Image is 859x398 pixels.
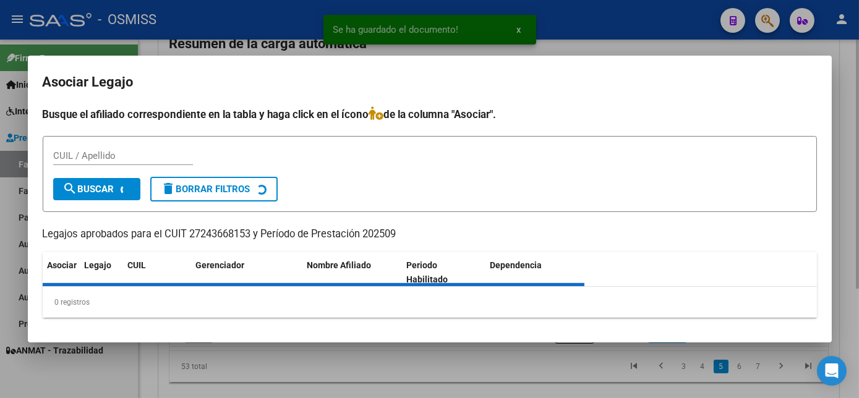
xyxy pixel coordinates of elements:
[43,227,817,242] p: Legajos aprobados para el CUIT 27243668153 y Período de Prestación 202509
[490,260,542,270] span: Dependencia
[43,106,817,122] h4: Busque el afiliado correspondiente en la tabla y haga click en el ícono de la columna "Asociar".
[406,260,448,284] span: Periodo Habilitado
[43,70,817,94] h2: Asociar Legajo
[161,184,250,195] span: Borrar Filtros
[63,184,114,195] span: Buscar
[196,260,245,270] span: Gerenciador
[485,252,584,293] datatable-header-cell: Dependencia
[128,260,147,270] span: CUIL
[85,260,112,270] span: Legajo
[191,252,302,293] datatable-header-cell: Gerenciador
[48,260,77,270] span: Asociar
[161,181,176,196] mat-icon: delete
[307,260,372,270] span: Nombre Afiliado
[63,181,78,196] mat-icon: search
[123,252,191,293] datatable-header-cell: CUIL
[817,356,847,386] div: Open Intercom Messenger
[150,177,278,201] button: Borrar Filtros
[302,252,402,293] datatable-header-cell: Nombre Afiliado
[80,252,123,293] datatable-header-cell: Legajo
[53,178,140,200] button: Buscar
[43,252,80,293] datatable-header-cell: Asociar
[401,252,485,293] datatable-header-cell: Periodo Habilitado
[43,287,817,318] div: 0 registros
